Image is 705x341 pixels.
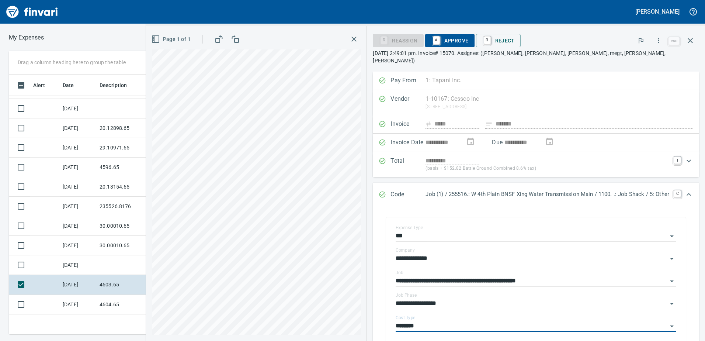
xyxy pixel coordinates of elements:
td: 4596.65 [97,158,163,177]
button: Open [667,254,677,264]
p: Drag a column heading here to group the table [18,59,126,66]
span: Description [100,81,137,90]
td: 4603.65 [97,275,163,294]
td: 29.10971.65 [97,138,163,158]
label: Job Phase [396,293,417,297]
td: 30.00010.65 [97,216,163,236]
a: T [674,156,681,164]
p: My Expenses [9,33,44,42]
td: 20.13154.65 [97,177,163,197]
span: Alert [33,81,55,90]
button: RReject [476,34,521,47]
label: Job [396,271,403,275]
a: esc [668,37,680,45]
td: [DATE] [60,216,97,236]
td: [DATE] [60,295,97,314]
span: Approve [431,34,469,47]
button: More [650,32,667,49]
button: Page 1 of 1 [150,32,194,46]
span: Date [63,81,84,90]
label: Expense Type [396,225,423,230]
span: Alert [33,81,45,90]
button: Open [667,231,677,241]
td: [DATE] [60,138,97,158]
a: R [484,36,491,44]
div: Expand [373,183,699,207]
td: [DATE] [60,158,97,177]
h5: [PERSON_NAME] [635,8,680,15]
p: Total [390,156,426,172]
p: [DATE] 2:49:01 pm. Invoice# 15070. Assignee: ([PERSON_NAME], [PERSON_NAME], [PERSON_NAME], megt, ... [373,49,699,64]
div: Reassign [373,37,423,43]
p: Code [390,190,426,200]
td: 4604.65 [97,295,163,314]
a: C [674,190,681,197]
button: Open [667,276,677,286]
img: Finvari [4,3,60,21]
span: Date [63,81,74,90]
span: Reject [482,34,515,47]
div: Expand [373,152,699,177]
td: [DATE] [60,177,97,197]
span: Description [100,81,127,90]
label: Cost Type [396,316,416,320]
button: [PERSON_NAME] [633,6,681,17]
td: 30.00010.65 [97,236,163,255]
nav: breadcrumb [9,33,44,42]
label: Company [396,248,415,252]
a: A [433,36,440,44]
td: [DATE] [60,118,97,138]
td: [DATE] [60,236,97,255]
button: Open [667,321,677,331]
td: [DATE] [60,275,97,294]
td: 20.12898.65 [97,118,163,138]
button: Open [667,299,677,309]
span: Close invoice [667,32,699,49]
button: Flag [633,32,649,49]
td: [DATE] [60,197,97,216]
td: [DATE] [60,99,97,118]
p: (basis + $152.82 Battle Ground Combined 8.6% tax) [426,165,669,172]
button: AApprove [425,34,475,47]
td: 235526.8176 [97,197,163,216]
td: [DATE] [60,255,97,275]
span: Page 1 of 1 [153,35,191,44]
p: Job (1) / 255516.: W 4th Plain BNSF Xing Water Transmission Main / 1100. .: Job Shack / 5: Other [426,190,669,199]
